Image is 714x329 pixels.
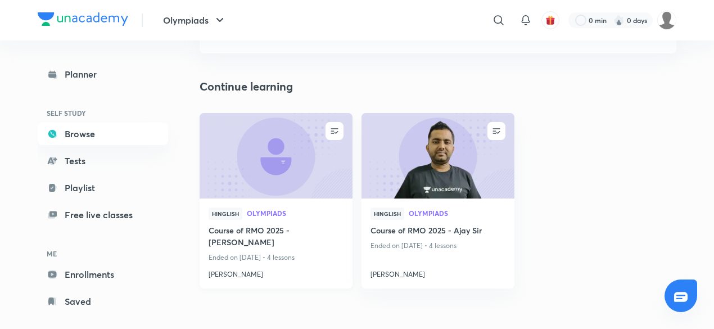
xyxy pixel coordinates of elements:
a: Free live classes [38,204,168,226]
a: [PERSON_NAME] [370,265,505,280]
a: Saved [38,290,168,313]
img: Company Logo [38,12,128,26]
span: Olympiads [409,210,505,217]
a: Playlist [38,177,168,199]
span: Hinglish [370,208,404,220]
button: avatar [541,11,559,29]
img: new-thumbnail [198,112,354,199]
a: Course of RMO 2025 - [PERSON_NAME] [209,224,344,250]
a: Tests [38,150,168,172]
img: new-thumbnail [360,112,516,199]
a: Olympiads [409,210,505,218]
img: Adrinil Sain [657,11,676,30]
a: new-thumbnail [200,113,353,199]
a: Company Logo [38,12,128,29]
span: Olympiads [247,210,344,217]
a: Planner [38,63,168,85]
p: Ended on [DATE] • 4 lessons [370,238,505,253]
img: streak [613,15,625,26]
p: Ended on [DATE] • 4 lessons [209,250,344,265]
a: new-thumbnail [361,113,514,199]
button: Olympiads [156,9,233,31]
h2: Continue learning [200,78,293,95]
span: Hinglish [209,208,242,220]
a: Browse [38,123,168,145]
a: Enrollments [38,263,168,286]
h6: SELF STUDY [38,103,168,123]
a: Course of RMO 2025 - Ajay Sir [370,224,505,238]
a: Olympiads [247,210,344,218]
img: avatar [545,15,555,25]
a: [PERSON_NAME] [209,265,344,280]
h6: ME [38,244,168,263]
